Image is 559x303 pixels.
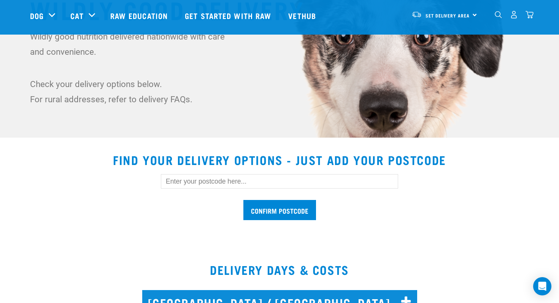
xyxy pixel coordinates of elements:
[30,76,230,107] p: Check your delivery options below. For rural addresses, refer to delivery FAQs.
[30,10,44,21] a: Dog
[526,11,534,19] img: home-icon@2x.png
[161,174,398,189] input: Enter your postcode here...
[103,0,177,31] a: Raw Education
[426,14,470,17] span: Set Delivery Area
[510,11,518,19] img: user.png
[70,10,83,21] a: Cat
[411,11,422,18] img: van-moving.png
[281,0,326,31] a: Vethub
[30,29,230,59] p: Wildly good nutrition delivered nationwide with care and convenience.
[177,0,281,31] a: Get started with Raw
[533,277,551,295] div: Open Intercom Messenger
[243,200,316,220] input: Confirm postcode
[9,153,550,167] h2: Find your delivery options - just add your postcode
[495,11,502,18] img: home-icon-1@2x.png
